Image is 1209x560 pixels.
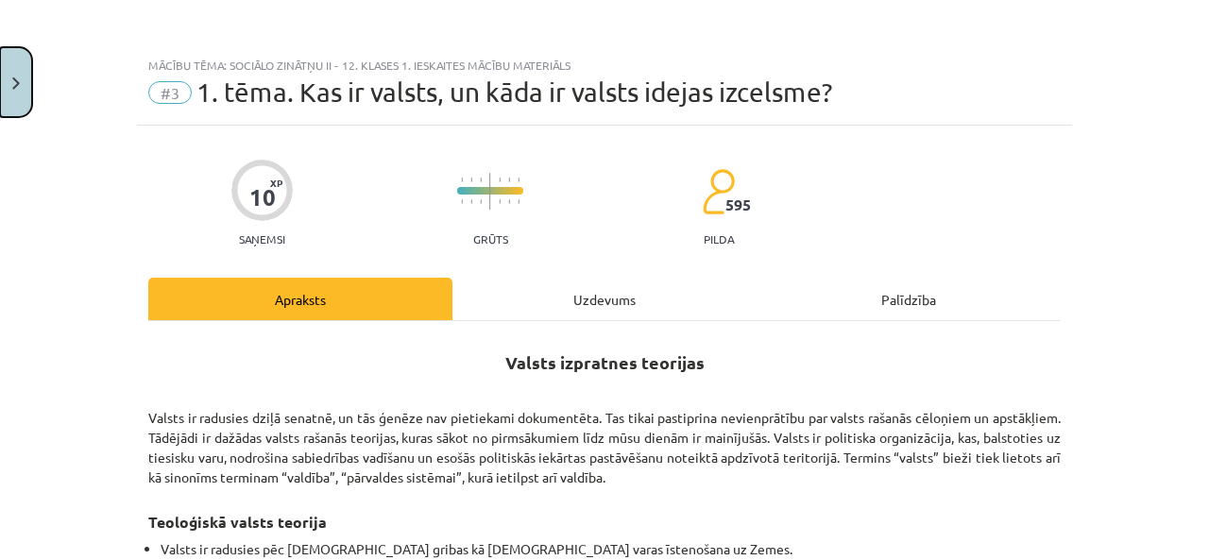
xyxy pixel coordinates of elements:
[12,77,20,90] img: icon-close-lesson-0947bae3869378f0d4975bcd49f059093ad1ed9edebbc8119c70593378902aed.svg
[508,178,510,182] img: icon-short-line-57e1e144782c952c97e751825c79c345078a6d821885a25fce030b3d8c18986b.svg
[148,400,1061,487] p: Valsts ir radusies dziļā senatnē, un tās ģenēze nav pietiekami dokumentēta. Tas tikai pastiprina ...
[249,184,276,211] div: 10
[480,178,482,182] img: icon-short-line-57e1e144782c952c97e751825c79c345078a6d821885a25fce030b3d8c18986b.svg
[473,232,508,246] p: Grūts
[231,232,293,246] p: Saņemsi
[480,199,482,204] img: icon-short-line-57e1e144782c952c97e751825c79c345078a6d821885a25fce030b3d8c18986b.svg
[702,168,735,215] img: students-c634bb4e5e11cddfef0936a35e636f08e4e9abd3cc4e673bd6f9a4125e45ecb1.svg
[148,59,1061,72] div: Mācību tēma: Sociālo zinātņu ii - 12. klases 1. ieskaites mācību materiāls
[470,199,472,204] img: icon-short-line-57e1e144782c952c97e751825c79c345078a6d821885a25fce030b3d8c18986b.svg
[505,351,705,373] strong: Valsts izpratnes teorijas
[508,199,510,204] img: icon-short-line-57e1e144782c952c97e751825c79c345078a6d821885a25fce030b3d8c18986b.svg
[518,178,519,182] img: icon-short-line-57e1e144782c952c97e751825c79c345078a6d821885a25fce030b3d8c18986b.svg
[499,199,501,204] img: icon-short-line-57e1e144782c952c97e751825c79c345078a6d821885a25fce030b3d8c18986b.svg
[461,178,463,182] img: icon-short-line-57e1e144782c952c97e751825c79c345078a6d821885a25fce030b3d8c18986b.svg
[196,76,832,108] span: 1. tēma. Kas ir valsts, un kāda ir valsts idejas izcelsme?
[725,196,751,213] span: 595
[489,173,491,210] img: icon-long-line-d9ea69661e0d244f92f715978eff75569469978d946b2353a9bb055b3ed8787d.svg
[148,278,452,320] div: Apraksts
[470,178,472,182] img: icon-short-line-57e1e144782c952c97e751825c79c345078a6d821885a25fce030b3d8c18986b.svg
[518,199,519,204] img: icon-short-line-57e1e144782c952c97e751825c79c345078a6d821885a25fce030b3d8c18986b.svg
[148,512,327,532] strong: Teoloģiskā valsts teorija
[148,81,192,104] span: #3
[704,232,734,246] p: pilda
[499,178,501,182] img: icon-short-line-57e1e144782c952c97e751825c79c345078a6d821885a25fce030b3d8c18986b.svg
[757,278,1061,320] div: Palīdzība
[270,178,282,188] span: XP
[461,199,463,204] img: icon-short-line-57e1e144782c952c97e751825c79c345078a6d821885a25fce030b3d8c18986b.svg
[161,539,1061,559] li: Valsts ir radusies pēc [DEMOGRAPHIC_DATA] gribas kā [DEMOGRAPHIC_DATA] varas īstenošana uz Zemes.
[452,278,757,320] div: Uzdevums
